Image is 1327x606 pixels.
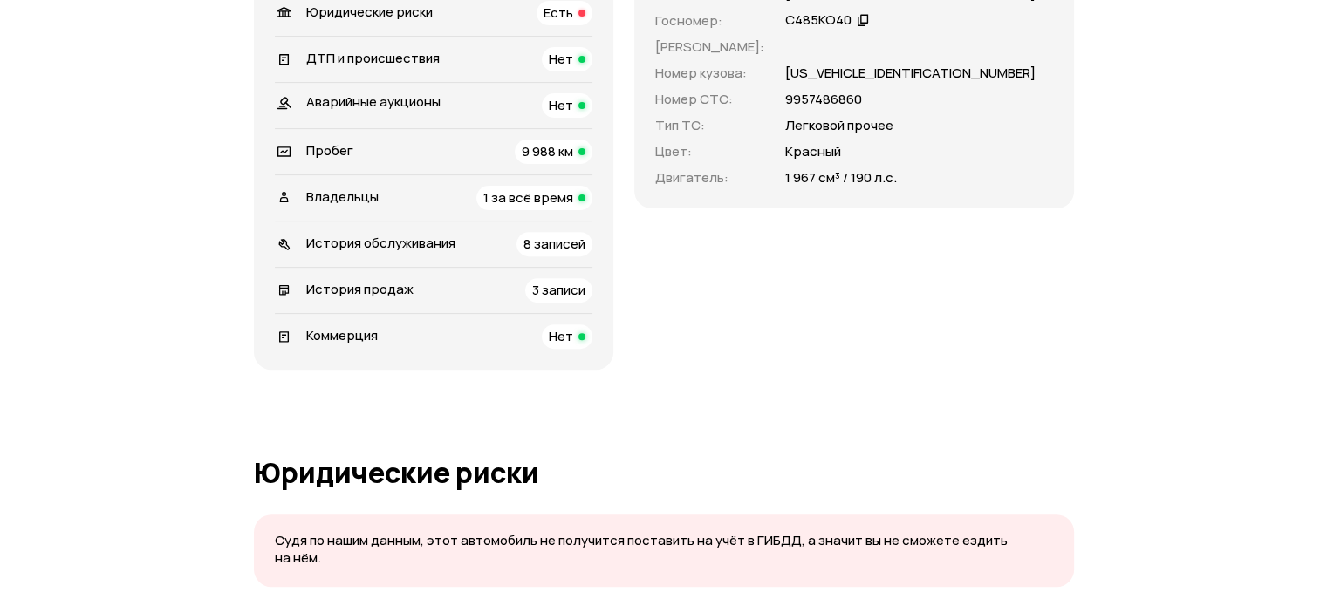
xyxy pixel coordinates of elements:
[655,90,764,109] p: Номер СТС :
[306,326,378,344] span: Коммерция
[655,64,764,83] p: Номер кузова :
[655,116,764,135] p: Тип ТС :
[275,532,1053,568] p: Судя по нашим данным, этот автомобиль не получится поставить на учёт в ГИБДД, а значит вы не смож...
[532,281,585,299] span: 3 записи
[306,141,353,160] span: Пробег
[306,187,379,206] span: Владельцы
[544,3,573,22] span: Есть
[655,37,764,57] p: [PERSON_NAME] :
[549,327,573,345] span: Нет
[483,188,573,207] span: 1 за всё время
[254,457,1074,488] h1: Юридические риски
[306,234,455,252] span: История обслуживания
[785,64,1036,83] p: [US_VEHICLE_IDENTIFICATION_NUMBER]
[522,142,573,160] span: 9 988 км
[523,235,585,253] span: 8 записей
[549,96,573,114] span: Нет
[785,116,893,135] p: Легковой прочее
[306,49,440,67] span: ДТП и происшествия
[785,11,852,30] div: С485КО40
[306,280,414,298] span: История продаж
[785,90,862,109] p: 9957486860
[655,11,764,31] p: Госномер :
[306,92,441,111] span: Аварийные аукционы
[306,3,433,21] span: Юридические риски
[549,50,573,68] span: Нет
[785,142,841,161] p: Красный
[655,168,764,187] p: Двигатель :
[785,168,897,187] p: 1 967 см³ / 190 л.с.
[655,142,764,161] p: Цвет :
